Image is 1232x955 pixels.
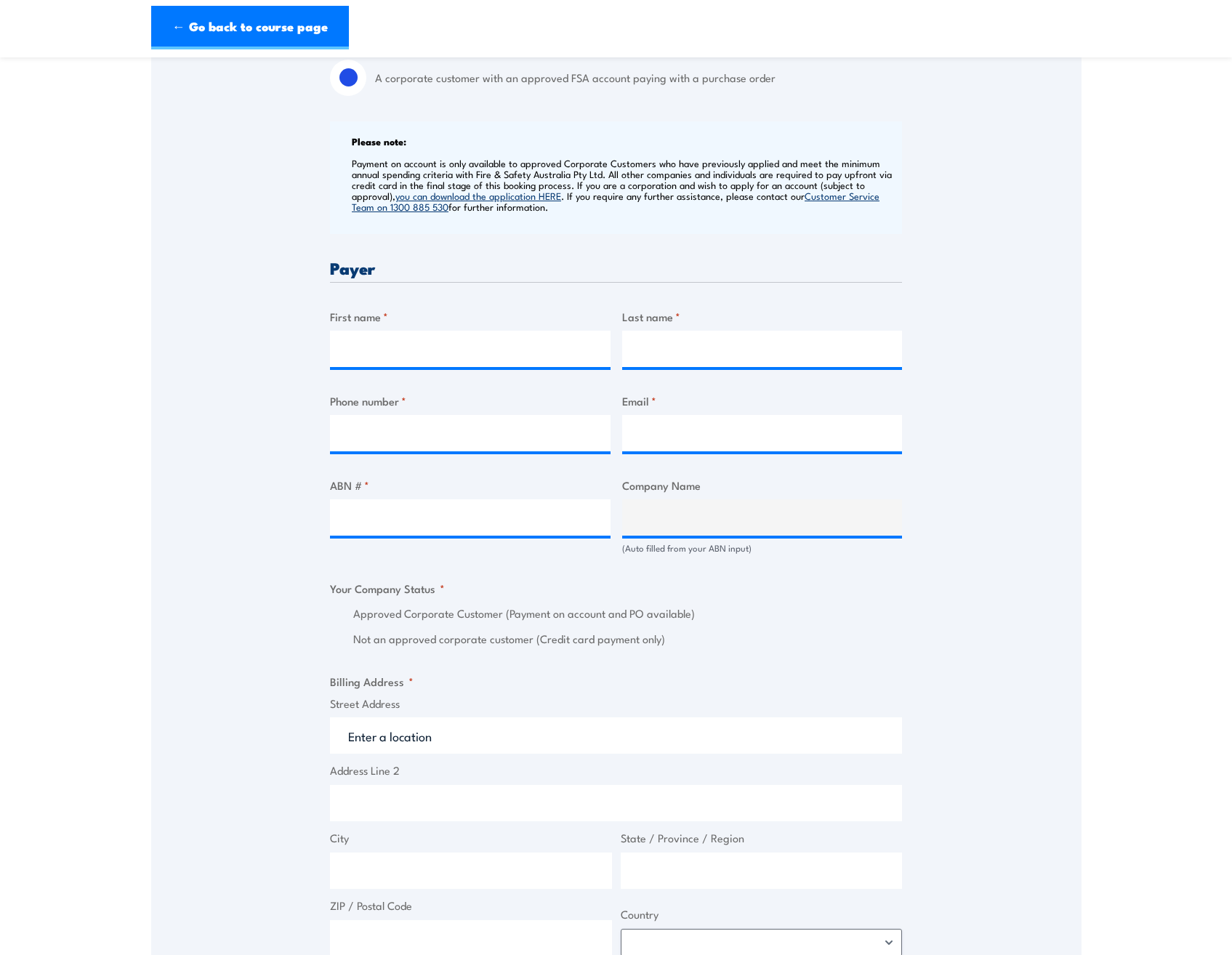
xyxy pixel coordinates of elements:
[330,696,902,712] label: Street Address
[151,6,349,49] a: ← Go back to course page
[330,898,612,914] label: ZIP / Postal Code
[353,631,902,648] label: Not an approved corporate customer (Credit card payment only)
[330,580,445,597] legend: Your Company Status
[330,673,414,690] legend: Billing Address
[330,717,902,754] input: Enter a location
[375,60,902,96] label: A corporate customer with an approved FSA account paying with a purchase order
[330,308,611,325] label: First name
[330,762,902,779] label: Address Line 2
[352,158,898,212] p: Payment on account is only available to approved Corporate Customers who have previously applied ...
[330,477,611,493] label: ABN #
[330,259,902,276] h3: Payer
[622,392,903,409] label: Email
[330,392,611,409] label: Phone number
[621,906,903,923] label: Country
[621,830,903,847] label: State / Province / Region
[622,308,903,325] label: Last name
[353,605,902,622] label: Approved Corporate Customer (Payment on account and PO available)
[622,541,903,555] div: (Auto filled from your ABN input)
[330,830,612,847] label: City
[395,189,561,202] a: you can download the application HERE
[622,477,903,493] label: Company Name
[352,134,406,148] b: Please note:
[352,189,879,213] a: Customer Service Team on 1300 885 530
